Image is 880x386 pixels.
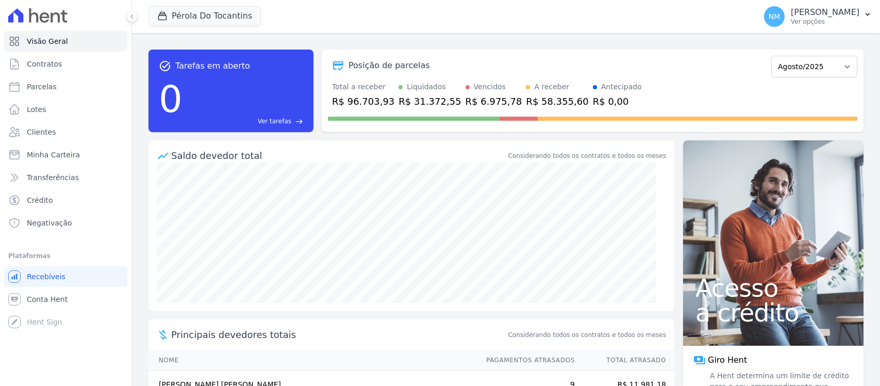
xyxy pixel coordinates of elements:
a: Visão Geral [4,31,127,52]
a: Clientes [4,122,127,142]
span: Giro Hent [708,354,747,366]
span: east [295,118,303,125]
a: Minha Carteira [4,144,127,165]
a: Lotes [4,99,127,120]
span: Minha Carteira [27,150,80,160]
a: Crédito [4,190,127,211]
span: NM [769,13,781,20]
div: A receber [534,82,569,92]
div: Considerando todos os contratos e todos os meses [508,151,666,160]
a: Contratos [4,54,127,74]
span: Crédito [27,195,53,205]
a: Parcelas [4,76,127,97]
span: Lotes [27,104,46,115]
span: Tarefas em aberto [175,60,250,72]
span: Clientes [27,127,56,137]
div: Liquidados [407,82,446,92]
div: Antecipado [601,82,642,92]
div: Plataformas [8,250,123,262]
div: Total a receber [332,82,394,92]
button: NM [PERSON_NAME] Ver opções [756,2,880,31]
span: Conta Hent [27,294,68,304]
th: Nome [148,350,476,371]
span: Recebíveis [27,271,65,282]
div: 0 [159,72,182,126]
a: Ver tarefas east [187,117,303,126]
span: Principais devedores totais [171,328,506,342]
th: Pagamentos Atrasados [476,350,575,371]
span: Contratos [27,59,62,69]
span: task_alt [159,60,171,72]
a: Recebíveis [4,266,127,287]
a: Conta Hent [4,289,127,310]
div: Vencidos [474,82,506,92]
span: Considerando todos os contratos e todos os meses [508,330,666,340]
div: Posição de parcelas [348,59,430,72]
div: Saldo devedor total [171,149,506,163]
div: R$ 58.355,60 [526,94,588,108]
span: Parcelas [27,82,57,92]
p: [PERSON_NAME] [791,7,859,18]
div: R$ 31.372,55 [399,94,461,108]
div: R$ 0,00 [593,94,642,108]
a: Transferências [4,167,127,188]
a: Negativação [4,213,127,233]
span: Visão Geral [27,36,68,46]
div: R$ 96.703,93 [332,94,394,108]
span: Transferências [27,172,79,183]
div: R$ 6.975,78 [466,94,522,108]
button: Pérola Do Tocantins [148,6,261,26]
span: a crédito [695,300,851,325]
span: Negativação [27,218,72,228]
span: Ver tarefas [258,117,291,126]
th: Total Atrasado [575,350,674,371]
span: Acesso [695,276,851,300]
p: Ver opções [791,18,859,26]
